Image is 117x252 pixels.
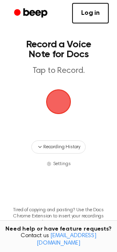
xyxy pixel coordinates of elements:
[72,3,109,23] a: Log in
[31,140,86,154] button: Recording History
[46,89,71,114] img: Beep Logo
[8,5,55,21] a: Beep
[37,233,96,246] a: [EMAIL_ADDRESS][DOMAIN_NAME]
[15,66,102,76] p: Tap to Record.
[5,233,112,247] span: Contact us
[7,207,110,226] p: Tired of copying and pasting? Use the Docs Chrome Extension to insert your recordings without cop...
[53,160,71,168] span: Settings
[47,160,71,168] button: Settings
[15,40,102,59] h1: Record a Voice Note for Docs
[43,143,80,151] span: Recording History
